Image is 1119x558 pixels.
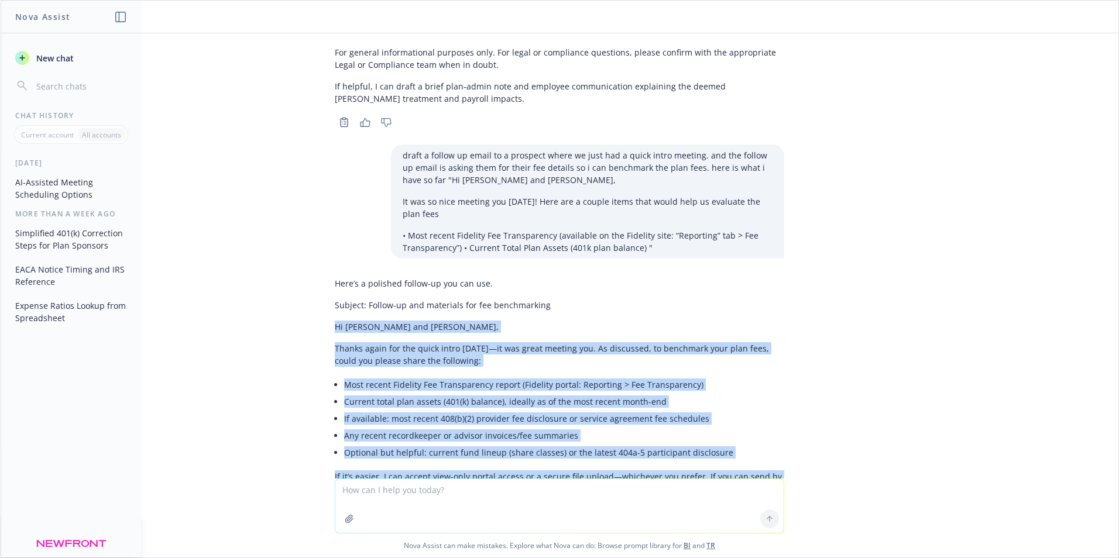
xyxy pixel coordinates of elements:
button: Thumbs down [377,114,396,130]
p: If it’s easier, I can accept view-only portal access or a secure file upload—whichever you prefer... [335,470,784,495]
li: Current total plan assets (401(k) balance), ideally as of the most recent month-end [344,393,784,410]
li: Optional but helpful: current fund lineup (share classes) or the latest 404a-5 participant disclo... [344,444,784,461]
p: Here’s a polished follow-up you can use. [335,277,784,290]
p: • Most recent Fidelity Fee Transparency (available on the Fidelity site: “Reporting” tab > Fee Tr... [403,229,773,254]
p: draft a follow up email to a prospect where we just had a quick intro meeting. and the follow up ... [403,149,773,186]
p: All accounts [82,130,121,140]
a: BI [684,540,691,550]
li: Any recent recordkeeper or advisor invoices/fee summaries [344,427,784,444]
button: New chat [11,47,132,68]
p: Current account [21,130,74,140]
button: EACA Notice Timing and IRS Reference [11,260,132,291]
div: Chat History [1,111,141,120]
p: Thanks again for the quick intro [DATE]—it was great meeting you. As discussed, to benchmark your... [335,342,784,367]
p: For general informational purposes only. For legal or compliance questions, please confirm with t... [335,46,784,71]
span: Nova Assist can make mistakes. Explore what Nova can do: Browse prompt library for and [5,533,1114,557]
div: [DATE] [1,158,141,168]
p: If helpful, I can draft a brief plan‑admin note and employee communication explaining the deemed ... [335,80,784,105]
span: New chat [34,52,74,64]
button: AI-Assisted Meeting Scheduling Options [11,173,132,204]
p: It was so nice meeting you [DATE]! Here are a couple items that would help us evaluate the plan fees [403,195,773,220]
button: Simplified 401(k) Correction Steps for Plan Sponsors [11,223,132,255]
p: Hi [PERSON_NAME] and [PERSON_NAME], [335,321,784,333]
button: Expense Ratios Lookup from Spreadsheet [11,296,132,328]
li: If available: most recent 408(b)(2) provider fee disclosure or service agreement fee schedules [344,410,784,427]
a: TR [706,540,715,550]
div: More than a week ago [1,209,141,219]
svg: Copy to clipboard [339,117,349,128]
li: Most recent Fidelity Fee Transparency report (Fidelity portal: Reporting > Fee Transparency) [344,376,784,393]
p: Subject: Follow-up and materials for fee benchmarking [335,299,784,311]
input: Search chats [34,78,127,94]
h1: Nova Assist [15,11,70,23]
